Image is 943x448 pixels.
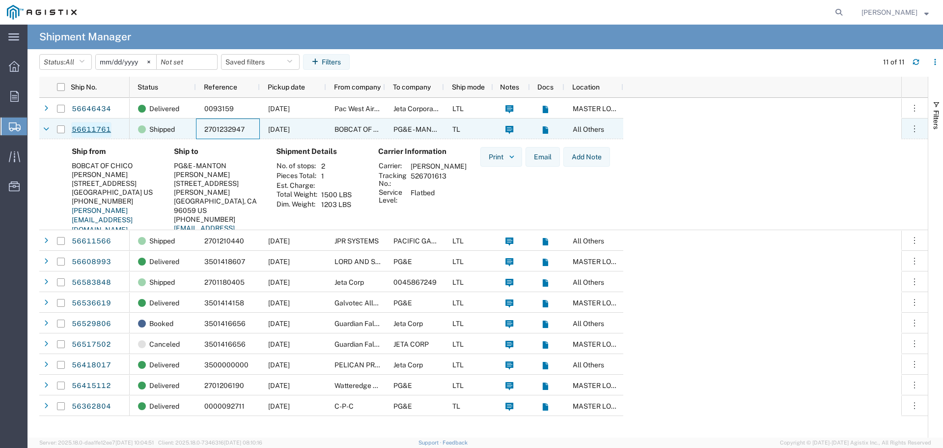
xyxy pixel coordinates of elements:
img: dropdown [507,152,516,161]
span: All [65,58,74,66]
span: Copyright © [DATE]-[DATE] Agistix Inc., All Rights Reserved [780,439,931,447]
span: 08/25/2025 [268,278,290,286]
span: Delivered [149,355,179,375]
span: Watteredge LLC [334,382,386,389]
span: LTL [452,258,464,266]
th: Tracking No.: [378,171,407,188]
span: LTL [452,278,464,286]
span: 08/19/2025 [268,320,290,328]
button: Filters [303,54,350,70]
span: BOBCAT OF CHICO [334,125,395,133]
span: MASTER LOCATION [573,105,637,113]
div: [GEOGRAPHIC_DATA] US [72,188,158,197]
h4: Shipment Details [276,147,362,156]
span: 08/06/2025 [268,382,290,389]
span: 08/18/2025 [268,340,290,348]
button: Print [480,147,522,167]
span: 08/28/2025 [268,105,290,113]
span: LTL [452,105,464,113]
div: BOBCAT OF CHICO [72,161,158,170]
span: Jeta Corporation [393,105,445,113]
span: Canceled [149,334,180,355]
span: Ship mode [452,83,485,91]
span: Delivered [149,396,179,417]
div: [PERSON_NAME] [174,170,260,179]
td: 1500 LBS [318,190,355,200]
div: PG&E - MANTON [174,161,260,170]
input: Not set [157,55,217,69]
span: 3501414158 [204,299,244,307]
span: Jeta Corp [334,278,364,286]
span: 2701206190 [204,382,244,389]
h4: Ship to [174,147,260,156]
h4: Shipment Manager [39,25,131,49]
td: 1203 LBS [318,200,355,209]
span: LTL [452,340,464,348]
a: [PERSON_NAME][EMAIL_ADDRESS][DOMAIN_NAME] [72,207,133,234]
span: LTL [452,237,464,245]
span: Delivered [149,293,179,313]
span: 2701232947 [204,125,245,133]
span: Shipped [149,119,175,140]
span: All Others [573,125,604,133]
span: Client: 2025.18.0-7346316 [158,440,262,446]
span: 0000092711 [204,402,245,410]
span: 3500000000 [204,361,249,369]
span: PG&E [393,402,412,410]
span: Location [572,83,600,91]
span: Pickup date [268,83,305,91]
th: Est. Charge: [276,181,318,190]
img: logo [7,5,77,20]
span: TL [452,125,460,133]
span: Guardian Fall - HDC [334,320,395,328]
span: Shipped [149,231,175,251]
span: Booked [149,313,173,334]
div: 11 of 11 [883,57,905,67]
span: PELICAN PRODUCTS, INC. [334,361,419,369]
a: 56608993 [71,254,111,270]
span: All Others [573,361,604,369]
span: Shipped [149,272,175,293]
div: [PERSON_NAME] [72,170,158,179]
h4: Carrier Information [378,147,457,156]
span: PG&E [393,258,412,266]
th: Service Level: [378,188,407,205]
span: 08/27/2025 [268,237,290,245]
span: 3501416656 [204,340,246,348]
span: Notes [500,83,519,91]
a: 56529806 [71,316,111,332]
th: No. of stops: [276,161,318,171]
div: [PHONE_NUMBER] [174,215,260,224]
span: Filters [932,110,940,129]
div: [GEOGRAPHIC_DATA], CA 96059 US [174,197,260,214]
button: [PERSON_NAME] [861,6,929,18]
span: 3501418607 [204,258,245,266]
span: LORD AND SONS [334,258,390,266]
span: LTL [452,361,464,369]
td: 2 [318,161,355,171]
span: From company [334,83,381,91]
span: 08/04/2025 [268,402,290,410]
th: Pieces Total: [276,171,318,181]
div: [STREET_ADDRESS] [72,179,158,188]
h4: Ship from [72,147,158,156]
span: MASTER LOCATION [573,402,637,410]
button: Status:All [39,54,92,70]
a: 56517502 [71,337,111,353]
span: LTL [452,382,464,389]
span: Delivered [149,251,179,272]
td: Flatbed [407,188,470,205]
a: [EMAIL_ADDRESS][DOMAIN_NAME] [174,224,235,242]
span: 08/19/2025 [268,299,290,307]
button: Add Note [563,147,610,167]
a: Feedback [443,440,468,446]
span: Status [138,83,158,91]
span: Galvotec Alloys, Inc. [334,299,398,307]
span: 08/26/2025 [268,258,290,266]
span: Guardian Fall - HDC [334,340,395,348]
span: Jeta Corp [393,320,423,328]
td: [PERSON_NAME] [407,161,470,171]
a: 56583848 [71,275,111,291]
span: TL [452,402,460,410]
a: 56418017 [71,358,111,373]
